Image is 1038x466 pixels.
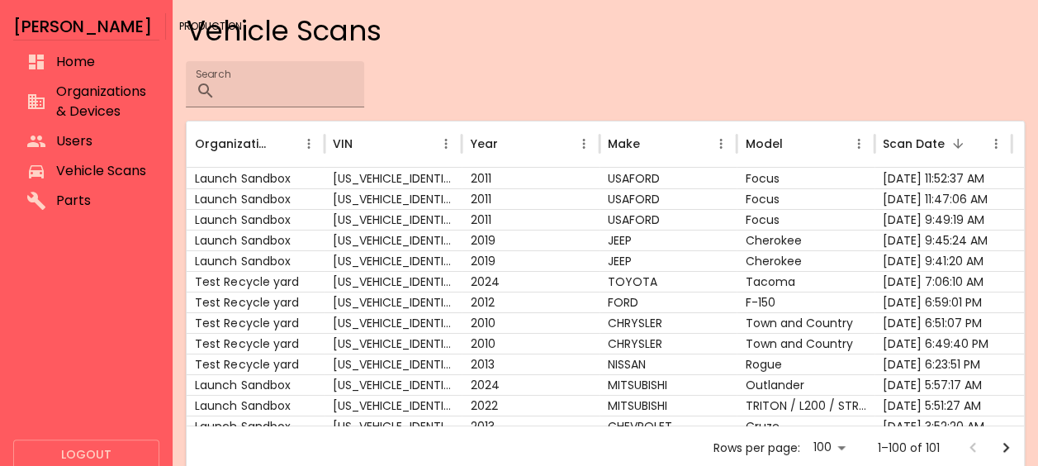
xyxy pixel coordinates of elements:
div: 1C4PJMLB8KD194661 [325,230,462,250]
span: Home [56,52,146,72]
div: 9/27/2025, 6:59:01 PM [874,292,1012,312]
div: Town and Country [737,333,874,354]
div: Scan Date [883,136,945,153]
div: Launch Sandbox [187,374,324,395]
button: Model column menu [847,132,870,155]
div: Cherokee [737,230,874,250]
div: 9/27/2025, 6:51:07 PM [874,312,1012,333]
button: Scan Date column menu [984,132,1007,155]
p: 1–100 of 101 [878,440,940,456]
div: CHEVROLET [600,416,737,436]
div: 2019 [462,250,599,271]
div: 2010 [462,333,599,354]
div: 2022 [462,395,599,416]
div: LVSHCAME4BF810780 [325,188,462,209]
div: F-150 [737,292,874,312]
div: 2012 [462,292,599,312]
div: 9/27/2025, 3:52:20 AM [874,416,1012,436]
div: TRITON / L200 / STRADA (KJ#,KK#,KL#,KP#) [737,395,874,416]
div: USAFORD [600,188,737,209]
button: Make column menu [709,132,732,155]
div: Launch Sandbox [187,250,324,271]
div: USAFORD [600,168,737,188]
div: Organization [195,136,272,153]
button: VIN column menu [434,132,457,155]
div: Model [745,136,782,153]
div: 2024 [462,374,599,395]
div: Test Recycle yard [187,312,324,333]
span: Users [56,131,146,151]
div: Outlander [737,374,874,395]
div: Focus [737,188,874,209]
div: Test Recycle yard [187,333,324,354]
div: Cherokee [737,250,874,271]
div: CHRYSLER [600,312,737,333]
h4: Vehicle Scans [186,13,1025,48]
div: Test Recycle yard [187,292,324,312]
div: Rogue [737,354,874,374]
div: Cruze [737,416,874,436]
div: VIN [333,136,353,153]
div: 2024 [462,271,599,292]
div: Launch Sandbox [187,168,324,188]
div: 2011 [462,168,599,188]
div: Launch Sandbox [187,230,324,250]
div: 9/28/2025, 7:06:10 AM [874,271,1012,292]
div: 9/28/2025, 11:47:06 AM [874,188,1012,209]
span: Vehicle Scans [56,161,146,181]
div: 2011 [462,209,599,230]
div: 9/27/2025, 5:51:27 AM [874,395,1012,416]
div: 9/27/2025, 6:23:51 PM [874,354,1012,374]
div: CHRYSLER [600,333,737,354]
div: Launch Sandbox [187,209,324,230]
div: Make [608,136,640,153]
div: Test Recycle yard [187,271,324,292]
button: Sort [499,132,522,155]
div: 3TMLB5JN3RM076286 [325,271,462,292]
button: Sort [354,132,377,155]
div: MITSUBISHI [600,395,737,416]
div: 1FTFW1EF5CFB77270 [325,292,462,312]
div: JEEP [600,230,737,250]
div: 9/28/2025, 11:52:37 AM [874,168,1012,188]
button: Sort [946,132,969,155]
span: Parts [56,191,146,211]
h6: [PERSON_NAME] [13,13,152,40]
div: 2019 [462,230,599,250]
div: Town and Country [737,312,874,333]
div: 2A4RR2D16AR386663 [325,312,462,333]
div: 2011 [462,188,599,209]
div: Year [470,136,497,153]
p: Rows per page: [713,440,800,456]
div: 1G1PC5SB9D7293890 [325,416,462,436]
div: LVSHCAME4BF810787 [325,168,462,188]
div: Launch Sandbox [187,395,324,416]
div: Launch Sandbox [187,188,324,209]
div: USAFORD [600,209,737,230]
div: 2A4RR2D16AR386663 [325,333,462,354]
div: Test Recycle yard [187,354,324,374]
div: Launch Sandbox [187,416,324,436]
button: Go to next page [989,431,1022,464]
div: FORD [600,292,737,312]
button: Year column menu [572,132,595,155]
div: 9/28/2025, 9:41:20 AM [874,250,1012,271]
div: Focus [737,168,874,188]
div: 9/27/2025, 5:57:17 AM [874,374,1012,395]
div: 2010 [462,312,599,333]
div: 1C4PJMLB8KD194661 [325,250,462,271]
div: JN8AS5MV7DW642899 [325,354,462,374]
button: Sort [642,132,665,155]
button: Sort [784,132,807,155]
div: 2013 [462,354,599,374]
button: Sort [274,132,297,155]
div: NISSAN [600,354,737,374]
button: Organization column menu [297,132,320,155]
div: JEEP [600,250,737,271]
div: 100 [807,435,851,459]
div: 9/27/2025, 6:49:40 PM [874,333,1012,354]
div: Focus [737,209,874,230]
div: 9/28/2025, 9:45:24 AM [874,230,1012,250]
div: MMAJLKL10NH010568 [325,395,462,416]
div: 2013 [462,416,599,436]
